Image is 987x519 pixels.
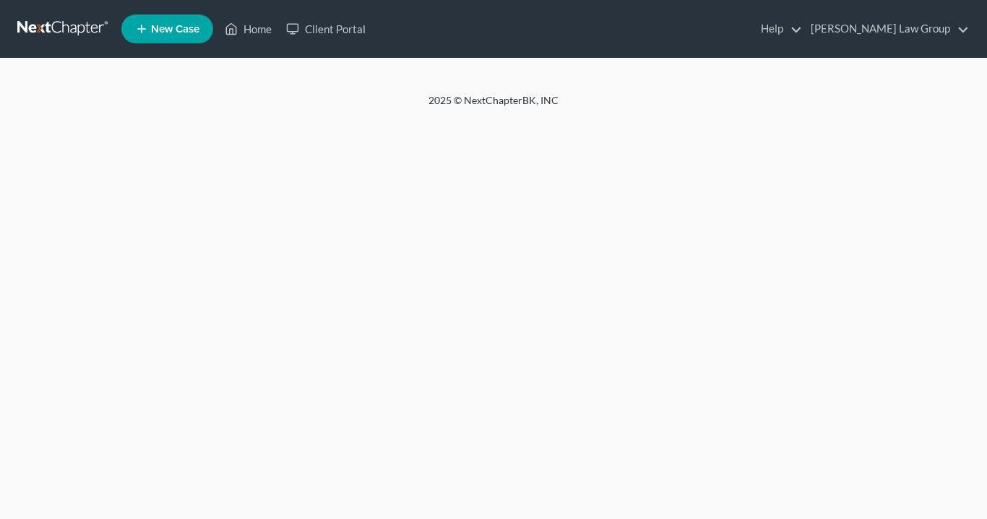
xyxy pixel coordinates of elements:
[82,93,905,119] div: 2025 © NextChapterBK, INC
[803,16,969,42] a: [PERSON_NAME] Law Group
[754,16,802,42] a: Help
[121,14,213,43] new-legal-case-button: New Case
[279,16,373,42] a: Client Portal
[217,16,279,42] a: Home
